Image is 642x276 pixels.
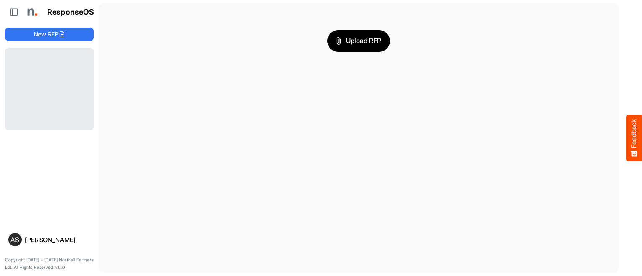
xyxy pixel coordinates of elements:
[25,237,90,243] div: [PERSON_NAME]
[47,8,94,17] h1: ResponseOS
[10,236,19,243] span: AS
[5,256,94,271] p: Copyright [DATE] - [DATE] Northell Partners Ltd. All Rights Reserved. v1.1.0
[626,115,642,161] button: Feedback
[5,28,94,41] button: New RFP
[327,30,390,52] button: Upload RFP
[336,36,381,46] span: Upload RFP
[23,4,40,20] img: Northell
[5,48,94,130] div: Loading...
